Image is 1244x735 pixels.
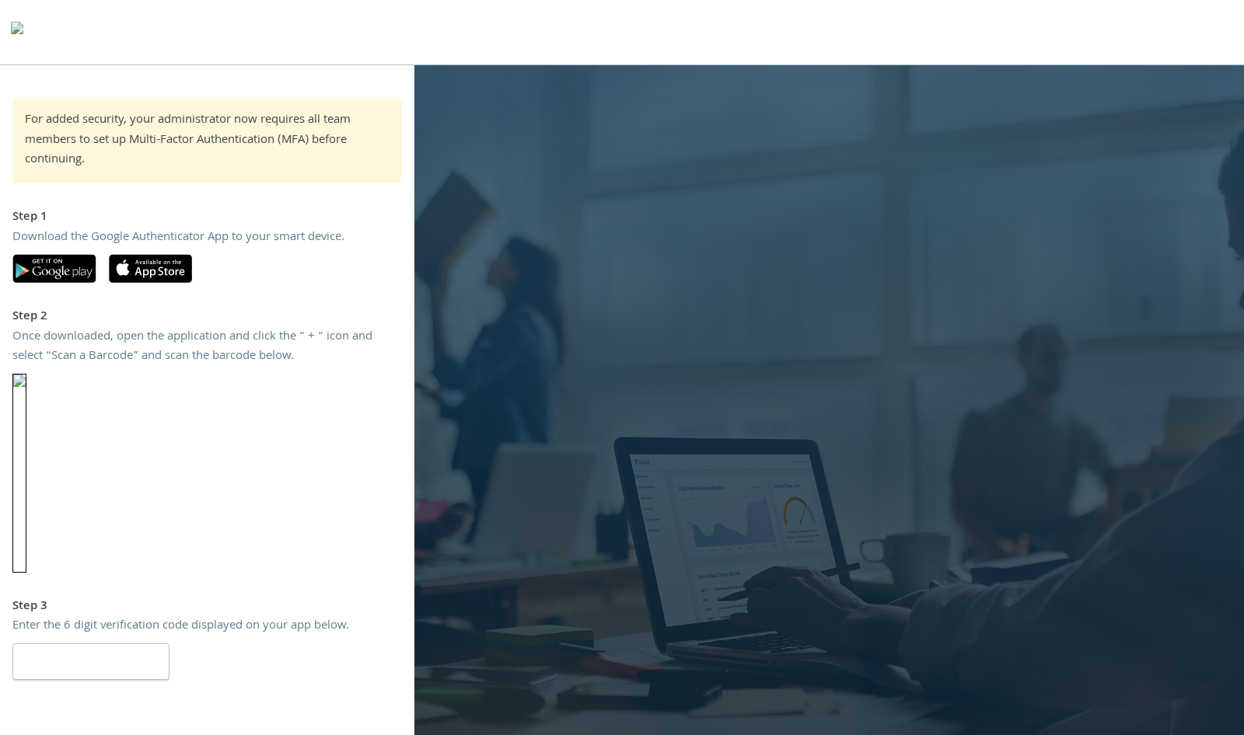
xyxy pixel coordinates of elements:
[12,617,402,637] div: Enter the 6 digit verification code displayed on your app below.
[109,254,192,283] img: apple-app-store.svg
[12,207,47,228] strong: Step 1
[25,111,390,171] div: For added security, your administrator now requires all team members to set up Multi-Factor Authe...
[12,254,96,283] img: google-play.svg
[12,597,47,617] strong: Step 3
[11,16,23,47] img: todyl-logo-dark.svg
[12,307,47,327] strong: Step 2
[12,328,402,367] div: Once downloaded, open the application and click the “ + “ icon and select “Scan a Barcode” and sc...
[12,374,26,573] img: png;base64, null
[12,228,402,249] div: Download the Google Authenticator App to your smart device.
